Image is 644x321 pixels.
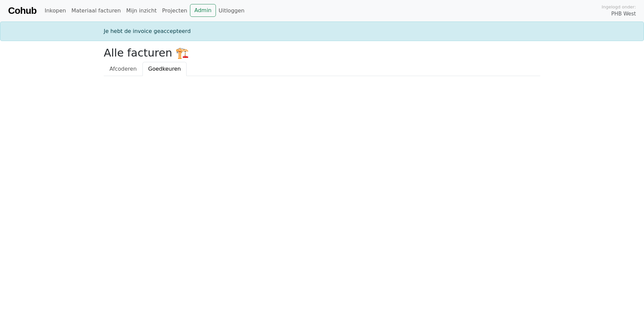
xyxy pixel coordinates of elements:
[148,66,181,72] span: Goedkeuren
[602,4,636,10] span: Ingelogd onder:
[42,4,68,17] a: Inkopen
[109,66,137,72] span: Afcoderen
[159,4,190,17] a: Projecten
[104,62,142,76] a: Afcoderen
[142,62,187,76] a: Goedkeuren
[8,3,36,19] a: Cohub
[216,4,247,17] a: Uitloggen
[100,27,544,35] div: Je hebt de invoice geaccepteerd
[611,10,636,18] span: PHB West
[69,4,124,17] a: Materiaal facturen
[124,4,160,17] a: Mijn inzicht
[190,4,216,17] a: Admin
[104,46,540,59] h2: Alle facturen 🏗️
